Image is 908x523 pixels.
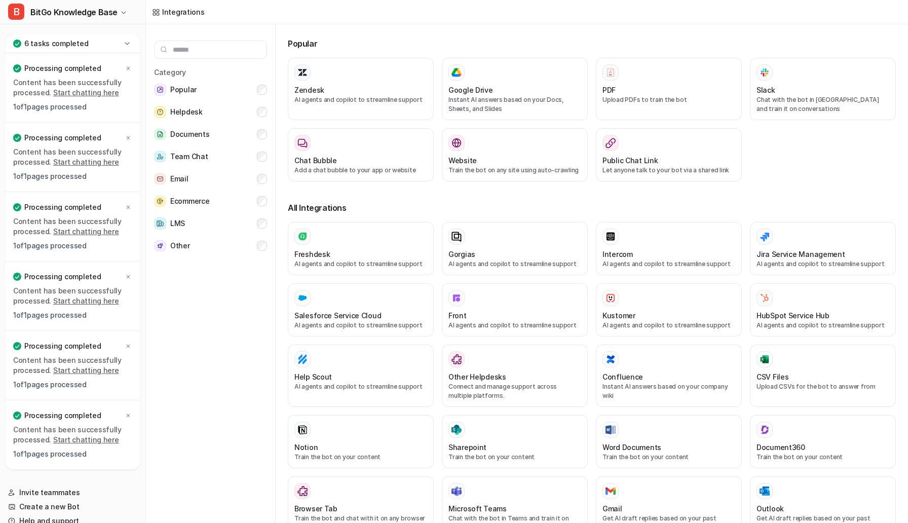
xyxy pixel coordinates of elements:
h3: Zendesk [294,85,324,95]
p: Upload CSVs for the bot to answer from [756,382,889,391]
h3: HubSpot Service Hub [756,310,829,321]
img: Email [154,173,166,185]
button: Jira Service ManagementAI agents and copilot to streamline support [750,222,896,275]
button: FrontFrontAI agents and copilot to streamline support [442,283,588,337]
img: CSV Files [760,354,770,364]
p: Content has been successfully processed. [13,425,132,445]
p: AI agents and copilot to streamline support [602,321,735,330]
h3: Kustomer [602,310,635,321]
h3: Intercom [602,249,633,259]
button: Team ChatTeam Chat [154,146,267,167]
p: Chat with the bot in [GEOGRAPHIC_DATA] and train it on conversations [756,95,889,114]
button: Word DocumentsWord DocumentsTrain the bot on your content [596,415,742,468]
p: Processing completed [24,341,101,351]
p: Processing completed [24,410,101,421]
p: AI agents and copilot to streamline support [294,382,427,391]
p: Processing completed [24,202,101,212]
h3: All Integrations [288,202,896,214]
p: Content has been successfully processed. [13,216,132,237]
p: 1 of 1 pages processed [13,171,132,181]
p: AI agents and copilot to streamline support [294,259,427,269]
h3: Gorgias [448,249,475,259]
img: Website [451,138,462,148]
h5: Category [154,67,267,78]
p: Upload PDFs to train the bot [602,95,735,104]
p: Add a chat bubble to your app or website [294,166,427,175]
p: 1 of 1 pages processed [13,241,132,251]
span: Team Chat [170,151,208,163]
button: Help ScoutHelp ScoutAI agents and copilot to streamline support [288,345,434,407]
button: FreshdeskAI agents and copilot to streamline support [288,222,434,275]
p: Processing completed [24,63,101,73]
p: Train the bot on your content [602,453,735,462]
a: Integrations [152,7,205,17]
p: AI agents and copilot to streamline support [756,321,889,330]
h3: Popular [288,38,896,50]
img: Browser Tab [297,486,308,496]
p: Let anyone talk to your bot via a shared link [602,166,735,175]
p: Processing completed [24,272,101,282]
p: Processing completed [24,133,101,143]
h3: Outlook [756,503,784,514]
span: Documents [170,128,209,140]
h3: CSV Files [756,371,788,382]
a: Start chatting here [53,227,119,236]
button: PopularPopular [154,80,267,100]
h3: Microsoft Teams [448,503,507,514]
a: Start chatting here [53,296,119,305]
a: Create a new Bot [4,500,141,514]
h3: Word Documents [602,442,661,453]
h3: Website [448,155,477,166]
img: Gmail [606,487,616,495]
img: Outlook [760,487,770,496]
h3: Slack [756,85,775,95]
button: EmailEmail [154,169,267,189]
h3: Jira Service Management [756,249,845,259]
p: Train the bot on your content [448,453,581,462]
h3: Gmail [602,503,622,514]
button: Chat BubbleAdd a chat bubble to your app or website [288,128,434,181]
h3: Browser Tab [294,503,337,514]
img: HubSpot Service Hub [760,293,770,303]
span: Other [170,240,190,252]
img: PDF [606,67,616,77]
p: Content has been successfully processed. [13,147,132,167]
h3: PDF [602,85,616,95]
img: Slack [760,66,770,78]
button: ConfluenceConfluenceInstant AI answers based on your company wiki [596,345,742,407]
img: Kustomer [606,293,616,303]
img: Documents [154,129,166,140]
button: CSV FilesCSV FilesUpload CSVs for the bot to answer from [750,345,896,407]
p: 1 of 1 pages processed [13,380,132,390]
p: Content has been successfully processed. [13,286,132,306]
a: Start chatting here [53,158,119,166]
img: Salesforce Service Cloud [297,293,308,303]
h3: Sharepoint [448,442,486,453]
a: Invite teammates [4,485,141,500]
button: HelpdeskHelpdesk [154,102,267,122]
img: Confluence [606,354,616,364]
p: Content has been successfully processed. [13,78,132,98]
p: Train the bot on any site using auto-crawling [448,166,581,175]
img: Word Documents [606,425,616,435]
span: Popular [170,84,197,96]
h3: Front [448,310,467,321]
button: LMSLMS [154,213,267,234]
h3: Freshdesk [294,249,330,259]
button: NotionNotionTrain the bot on your content [288,415,434,468]
button: SharepointSharepointTrain the bot on your content [442,415,588,468]
h3: Help Scout [294,371,332,382]
p: Instant AI answers based on your Docs, Sheets, and Slides [448,95,581,114]
img: Team Chat [154,151,166,163]
img: Google Drive [451,68,462,77]
img: LMS [154,217,166,230]
img: Notion [297,425,308,435]
a: Start chatting here [53,435,119,444]
img: Help Scout [297,354,308,364]
img: Other [154,240,166,252]
p: 1 of 1 pages processed [13,449,132,459]
img: Helpdesk [154,106,166,118]
p: 1 of 1 pages processed [13,102,132,112]
span: LMS [170,217,185,230]
a: Start chatting here [53,88,119,97]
